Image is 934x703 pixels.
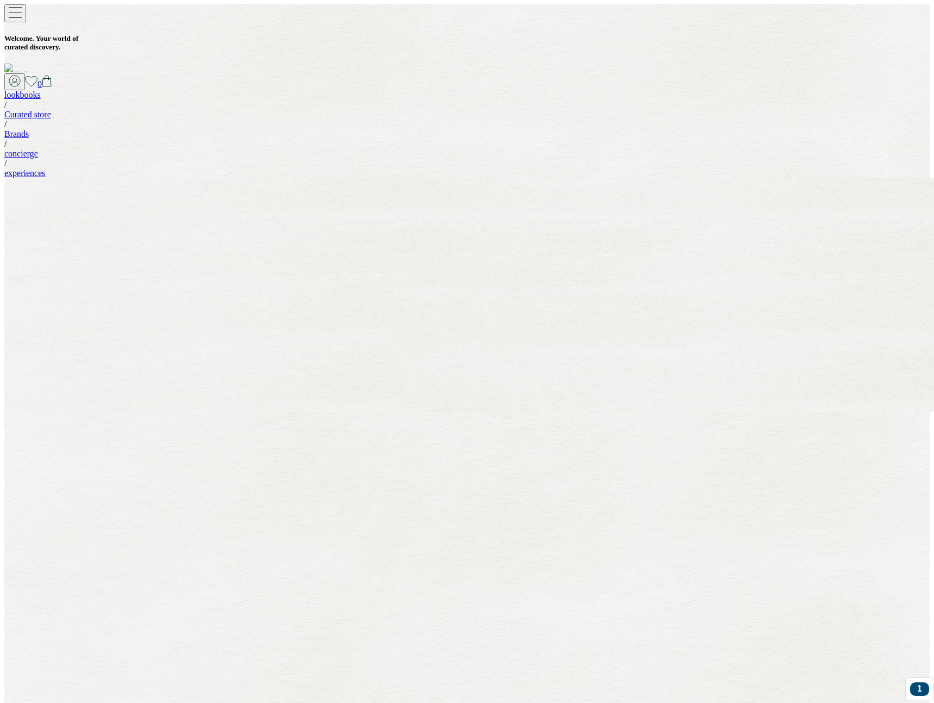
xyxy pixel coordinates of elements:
[4,34,930,52] h5: Welcome . Your world of curated discovery.
[4,100,930,110] div: /
[37,79,42,89] span: 0
[37,79,52,89] a: 0
[4,64,28,73] img: logo
[4,120,930,129] div: /
[4,159,930,168] div: /
[4,129,29,139] a: Brands
[4,110,51,119] a: Curated store
[4,168,46,178] a: experiences
[4,149,38,158] a: concierge
[4,90,41,99] a: lookbooks
[4,139,930,149] div: /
